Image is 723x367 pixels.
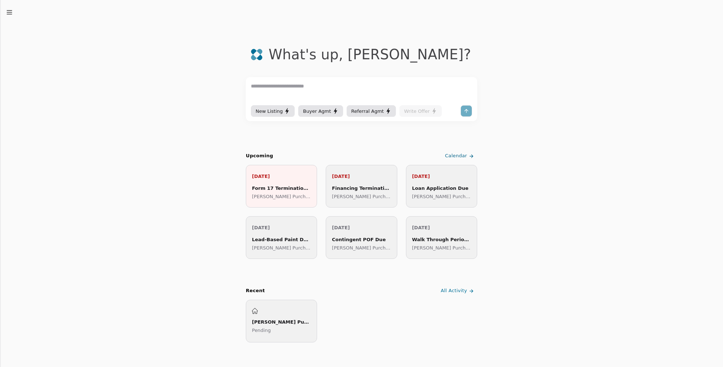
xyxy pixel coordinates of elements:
[412,244,471,252] p: [PERSON_NAME] Purchase ([PERSON_NAME][GEOGRAPHIC_DATA])
[252,244,311,252] p: [PERSON_NAME] Purchase ([PERSON_NAME][GEOGRAPHIC_DATA])
[332,244,391,252] p: [PERSON_NAME] Purchase ([PERSON_NAME][GEOGRAPHIC_DATA])
[303,107,331,115] span: Buyer Agmt
[269,46,471,63] div: What's up , [PERSON_NAME] ?
[252,236,311,243] div: Lead-Based Paint Deadline
[246,152,273,160] h2: Upcoming
[252,318,311,326] div: [PERSON_NAME] Purchase ([PERSON_NAME][GEOGRAPHIC_DATA])
[412,224,471,231] p: [DATE]
[246,216,317,259] a: [DATE]Lead-Based Paint Deadline[PERSON_NAME] Purchase ([PERSON_NAME][GEOGRAPHIC_DATA])
[252,193,311,200] p: [PERSON_NAME] Purchase ([PERSON_NAME][GEOGRAPHIC_DATA])
[298,105,343,117] button: Buyer Agmt
[246,165,317,208] a: [DATE]Form 17 Termination Expires[PERSON_NAME] Purchase ([PERSON_NAME][GEOGRAPHIC_DATA])
[256,107,290,115] div: New Listing
[252,224,311,231] p: [DATE]
[332,172,391,180] p: [DATE]
[246,300,317,342] a: [PERSON_NAME] Purchase ([PERSON_NAME][GEOGRAPHIC_DATA])Pending
[332,224,391,231] p: [DATE]
[439,285,477,297] a: All Activity
[406,165,477,208] a: [DATE]Loan Application Due[PERSON_NAME] Purchase ([PERSON_NAME][GEOGRAPHIC_DATA])
[332,184,391,192] div: Financing Termination Deadline
[412,193,471,200] p: [PERSON_NAME] Purchase ([PERSON_NAME][GEOGRAPHIC_DATA])
[332,193,391,200] p: [PERSON_NAME] Purchase ([PERSON_NAME][GEOGRAPHIC_DATA])
[412,172,471,180] p: [DATE]
[326,165,397,208] a: [DATE]Financing Termination Deadline[PERSON_NAME] Purchase ([PERSON_NAME][GEOGRAPHIC_DATA])
[251,105,295,117] button: New Listing
[412,236,471,243] div: Walk Through Period Begins
[351,107,384,115] span: Referral Agmt
[412,184,471,192] div: Loan Application Due
[332,236,391,243] div: Contingent POF Due
[347,105,396,117] button: Referral Agmt
[326,216,397,259] a: [DATE]Contingent POF Due[PERSON_NAME] Purchase ([PERSON_NAME][GEOGRAPHIC_DATA])
[441,287,467,295] span: All Activity
[406,216,477,259] a: [DATE]Walk Through Period Begins[PERSON_NAME] Purchase ([PERSON_NAME][GEOGRAPHIC_DATA])
[252,172,311,180] p: [DATE]
[252,327,311,334] p: Pending
[246,287,265,295] div: Recent
[251,48,263,61] img: logo
[252,184,311,192] div: Form 17 Termination Expires
[445,152,467,160] span: Calendar
[444,150,477,162] a: Calendar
